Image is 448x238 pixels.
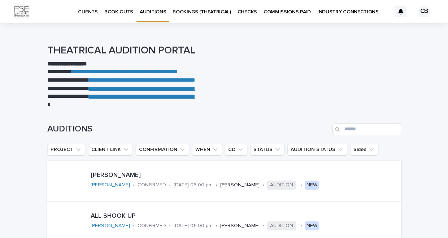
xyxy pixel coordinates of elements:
[138,223,166,229] p: CONFIRMED
[350,144,378,155] button: Sides
[267,221,296,230] span: AUDITION
[220,182,260,188] p: [PERSON_NAME]
[216,223,217,229] p: •
[91,223,130,229] a: [PERSON_NAME]
[262,182,264,188] p: •
[136,144,189,155] button: CONFIRMATION
[262,223,264,229] p: •
[88,144,133,155] button: CLIENT LINK
[225,144,247,155] button: CD
[91,172,369,179] p: [PERSON_NAME]
[192,144,222,155] button: WHEN
[174,182,213,188] p: [DATE] 06:00 pm
[47,161,401,202] a: [PERSON_NAME][PERSON_NAME] •CONFIRMED•[DATE] 06:00 pm•[PERSON_NAME]•AUDITION•NEW
[138,182,166,188] p: CONFIRMED
[267,181,296,190] span: AUDITION
[174,223,213,229] p: [DATE] 06:00 pm
[169,223,171,229] p: •
[47,45,401,57] h1: THEATRICAL AUDITION PORTAL
[250,144,284,155] button: STATUS
[14,4,29,19] img: Km9EesSdRbS9ajqhBzyo
[220,223,260,229] p: [PERSON_NAME]
[305,181,319,190] div: NEW
[91,212,364,220] p: ALL SHOOK UP
[287,144,347,155] button: AUDITION STATUS
[47,144,85,155] button: PROJECT
[133,223,135,229] p: •
[305,221,319,230] div: NEW
[332,124,401,135] input: Search
[91,182,130,188] a: [PERSON_NAME]
[169,182,171,188] p: •
[300,182,302,188] p: •
[300,223,302,229] p: •
[133,182,135,188] p: •
[418,6,430,17] div: CB
[216,182,217,188] p: •
[47,124,330,134] h1: AUDITIONS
